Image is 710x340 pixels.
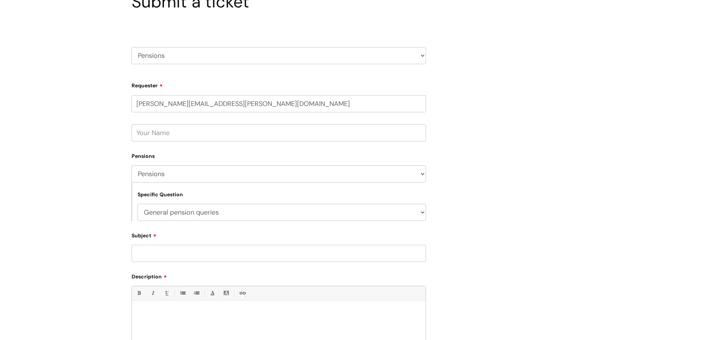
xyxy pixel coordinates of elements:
[132,124,426,141] input: Your Name
[132,152,426,159] label: Pensions
[178,288,187,298] a: • Unordered List (Ctrl-Shift-7)
[148,288,157,298] a: Italic (Ctrl-I)
[132,230,426,239] label: Subject
[132,80,426,89] label: Requester
[237,288,247,298] a: Link
[132,95,426,112] input: Email
[208,288,217,298] a: Font Color
[134,288,143,298] a: Bold (Ctrl-B)
[221,288,231,298] a: Back Color
[138,191,183,198] label: Specific Question
[162,288,171,298] a: Underline(Ctrl-U)
[192,288,201,298] a: 1. Ordered List (Ctrl-Shift-8)
[132,271,426,280] label: Description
